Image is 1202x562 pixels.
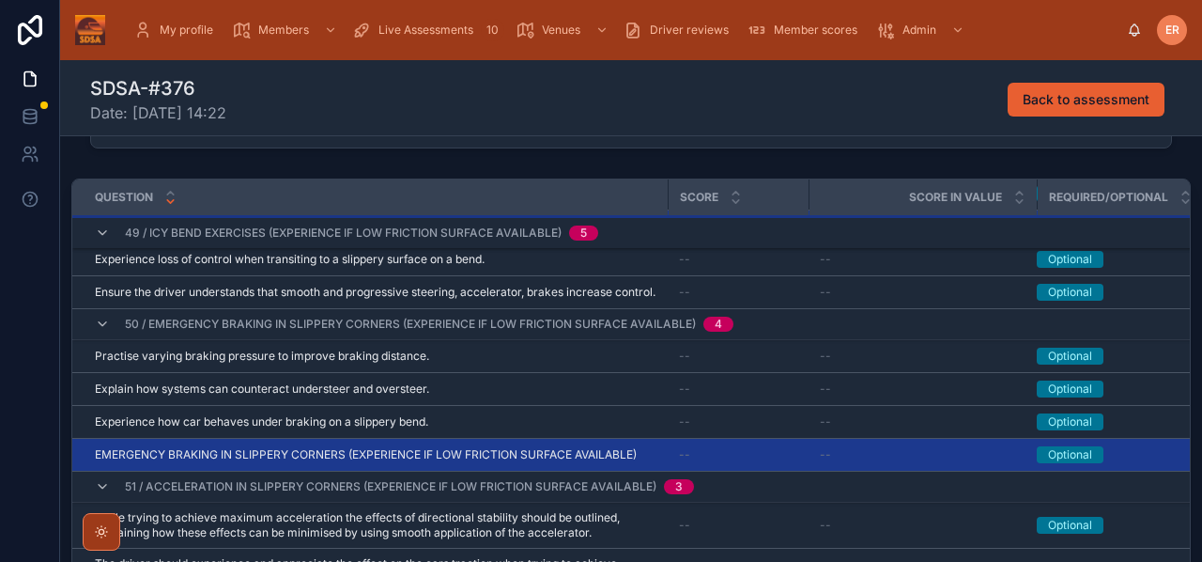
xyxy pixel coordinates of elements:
div: scrollable content [120,9,1127,51]
span: -- [820,349,831,364]
span: Driver reviews [650,23,729,38]
span: Venues [542,23,580,38]
span: ER [1165,23,1179,38]
span: Practise varying braking pressure to improve braking distance. [95,349,429,364]
a: Driver reviews [618,13,742,47]
a: Live Assessments10 [347,13,510,47]
button: Back to assessment [1008,83,1164,117]
span: My profile [160,23,213,38]
span: 51 / Acceleration in Slippery Corners (experience if low friction surface available) [125,479,656,494]
span: 49 / Icy Bend Exercises (experience if low friction surface available) [125,226,562,241]
span: -- [820,285,831,300]
div: Optional [1048,446,1092,463]
a: Venues [510,13,618,47]
span: -- [820,414,831,429]
div: 3 [675,479,683,494]
span: EMERGENCY BRAKING IN SLIPPERY CORNERS (EXPERIENCE IF LOW FRICTION SURFACE AVAILABLE) [95,447,637,462]
span: -- [679,285,690,300]
span: Member scores [774,23,857,38]
span: Required/Optional [1049,190,1168,205]
span: Explain how systems can counteract understeer and oversteer. [95,382,429,397]
span: Question [95,190,153,205]
a: Member scores [742,13,871,47]
span: -- [820,447,831,462]
div: Optional [1048,251,1092,268]
img: App logo [75,15,105,45]
span: -- [820,518,831,533]
a: Members [226,13,347,47]
span: Date: [DATE] 14:22 [90,101,226,124]
span: Experience loss of control when transiting to a slippery surface on a bend. [95,252,485,267]
span: -- [679,518,690,533]
span: -- [679,447,690,462]
span: -- [679,414,690,429]
a: Admin [871,13,974,47]
span: -- [820,252,831,267]
span: Admin [902,23,936,38]
span: -- [679,349,690,364]
span: Members [258,23,309,38]
span: 50 / Emergency Braking in Slippery Corners (experience if low friction surface available) [125,317,696,332]
span: While trying to achieve maximum acceleration the effects of directional stability should be outli... [95,510,656,540]
span: -- [679,382,690,397]
a: My profile [128,13,226,47]
span: Experience how car behaves under braking on a slippery bend. [95,414,428,429]
div: 5 [580,226,587,241]
div: Optional [1048,348,1092,365]
div: Optional [1048,517,1092,534]
div: Optional [1048,414,1092,430]
div: 10 [481,19,504,41]
span: -- [820,382,831,397]
div: Optional [1048,381,1092,398]
span: Back to assessment [1023,90,1149,109]
h1: SDSA-#376 [90,75,226,101]
span: Score [680,190,718,205]
span: Score in value [909,190,1002,205]
span: Ensure the driver understands that smooth and progressive steering, accelerator, brakes increase ... [95,285,655,300]
span: Live Assessments [378,23,473,38]
div: 4 [715,317,722,332]
span: -- [679,252,690,267]
div: Optional [1048,284,1092,301]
